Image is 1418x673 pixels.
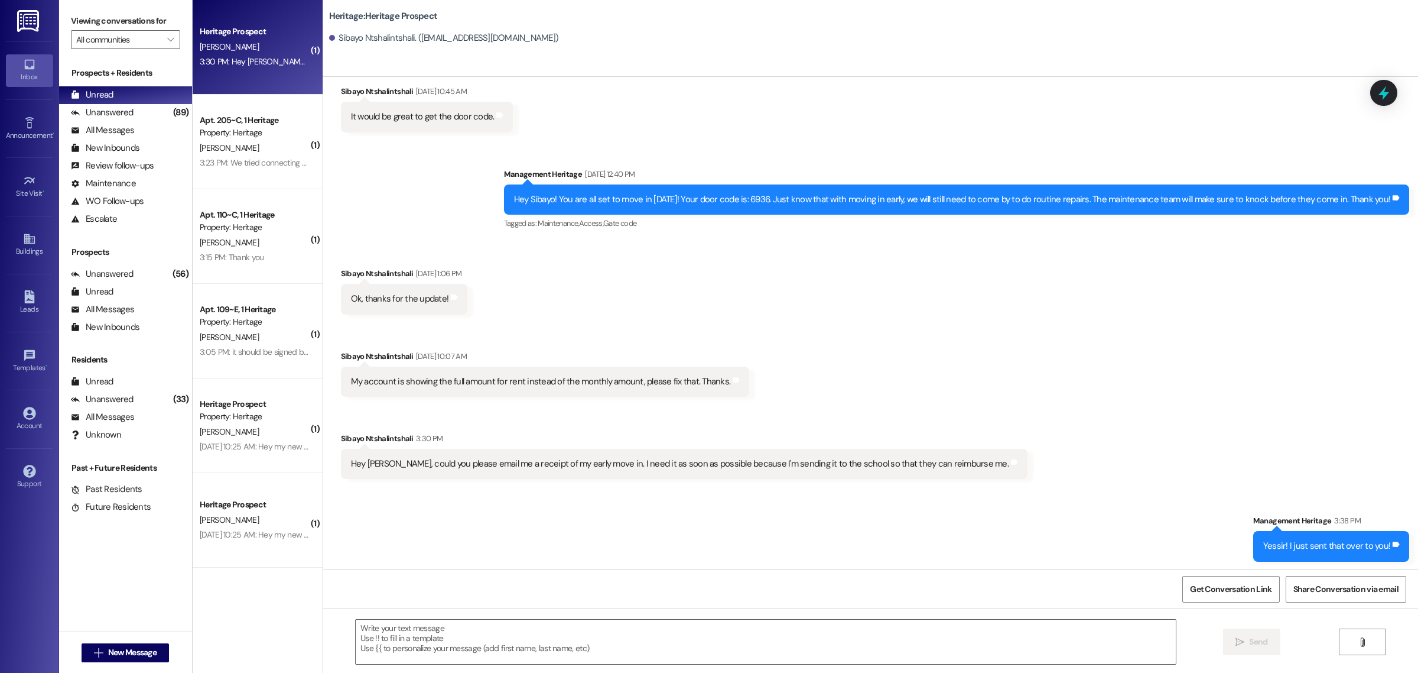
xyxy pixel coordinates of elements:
div: 3:30 PM [413,432,443,445]
label: Viewing conversations for [71,12,180,30]
div: Prospects + Residents [59,67,192,79]
div: Property: Heritage [200,221,309,234]
div: Sibayo Ntshalintshali. ([EMAIL_ADDRESS][DOMAIN_NAME]) [329,32,559,44]
div: Unread [71,376,113,388]
div: 3:15 PM: Thank you [200,252,264,263]
div: (56) [170,265,192,283]
button: New Message [82,643,169,662]
div: Past Residents [71,483,142,496]
div: All Messages [71,411,134,423]
span: [PERSON_NAME] [200,41,259,52]
span: [PERSON_NAME] [200,237,259,248]
a: Site Visit • [6,171,53,203]
button: Share Conversation via email [1286,576,1406,603]
div: Property: Heritage [200,127,309,139]
div: Maintenance [71,177,136,190]
div: Management Heritage [1253,515,1409,531]
span: • [43,187,44,196]
span: [PERSON_NAME] [200,332,259,342]
div: New Inbounds [71,321,139,334]
div: Escalate [71,213,117,225]
div: Apt. 110~C, 1 Heritage [200,209,309,221]
button: Send [1223,629,1280,655]
div: Property: Heritage [200,410,309,423]
div: [DATE] 12:40 PM [582,168,635,180]
div: Unread [71,286,113,298]
div: Past + Future Residents [59,462,192,474]
div: Apt. 109~E, 1 Heritage [200,303,309,316]
div: Heritage Prospect [200,25,309,38]
span: Get Conversation Link [1190,583,1271,596]
div: (33) [170,390,192,409]
div: It would be great to get the door code. [351,111,495,123]
div: Unknown [71,429,121,441]
span: Send [1249,636,1267,648]
div: 3:30 PM: Hey [PERSON_NAME], could you please email me a receipt of my early move in. I need it as... [200,56,835,67]
span: [PERSON_NAME] [200,426,259,437]
div: Tagged as: [504,215,1410,232]
div: 3:38 PM [1331,515,1360,527]
div: All Messages [71,124,134,137]
i:  [94,648,103,658]
div: Heritage Prospect [200,398,309,410]
span: Share Conversation via email [1293,583,1399,596]
a: Buildings [6,229,53,261]
div: 3:05 PM: it should be signed but i also would like to apply for parking aswell, how would we go a... [200,347,562,357]
div: Sibayo Ntshalintshali [341,432,1027,449]
div: Ok, thanks for the update! [351,293,449,305]
div: 3:23 PM: We tried connecting to some of the other WiFi's around us and it's been pretty hit or miss [200,157,534,168]
div: Unanswered [71,268,134,280]
div: Sibayo Ntshalintshali [341,267,468,284]
i:  [1358,638,1367,647]
div: Hey [PERSON_NAME], could you please email me a receipt of my early move in. I need it as soon as ... [351,458,1009,470]
div: Hey Sibayo! You are all set to move in [DATE]! Your door code is: 6936. Just know that with movin... [514,193,1391,206]
a: Inbox [6,54,53,86]
span: New Message [108,646,157,659]
div: Property: Heritage [200,316,309,328]
div: (89) [170,103,192,122]
span: [PERSON_NAME] [200,143,259,153]
div: [DATE] 10:45 AM [413,85,467,98]
div: [DATE] 1:06 PM [413,267,462,280]
div: Unanswered [71,393,134,406]
div: My account is showing the full amount for rent instead of the monthly amount, please fix that. Th... [351,376,731,388]
a: Account [6,403,53,435]
a: Leads [6,287,53,319]
span: Gate code [603,218,636,228]
div: [DATE] 10:07 AM [413,350,467,363]
b: Heritage: Heritage Prospect [329,10,438,22]
span: • [45,362,47,370]
div: Prospects [59,246,192,258]
img: ResiDesk Logo [17,10,41,32]
div: All Messages [71,303,134,316]
span: [PERSON_NAME] [200,515,259,525]
div: [DATE] 10:25 AM: Hey my new address is [STREET_ADDRESS] For my deposit [200,441,462,452]
div: Yessir! I just sent that over to you! [1263,540,1390,552]
i:  [1235,638,1244,647]
div: WO Follow-ups [71,195,144,208]
div: [DATE] 10:25 AM: Hey my new address is [STREET_ADDRESS] For my deposit [200,529,462,540]
div: Review follow-ups [71,160,154,172]
div: Management Heritage [504,168,1410,185]
div: New Inbounds [71,142,139,154]
div: Unread [71,89,113,101]
span: Access , [579,218,603,228]
div: Heritage Prospect [200,499,309,511]
button: Get Conversation Link [1182,576,1279,603]
a: Templates • [6,345,53,377]
span: Maintenance , [538,218,578,228]
a: Support [6,461,53,493]
div: Future Residents [71,501,151,513]
input: All communities [76,30,161,49]
div: Unanswered [71,106,134,119]
div: Sibayo Ntshalintshali [341,85,513,102]
div: Residents [59,354,192,366]
div: Apt. 205~C, 1 Heritage [200,114,309,127]
span: • [53,130,54,138]
div: Sibayo Ntshalintshali [341,350,750,367]
i:  [167,35,174,44]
